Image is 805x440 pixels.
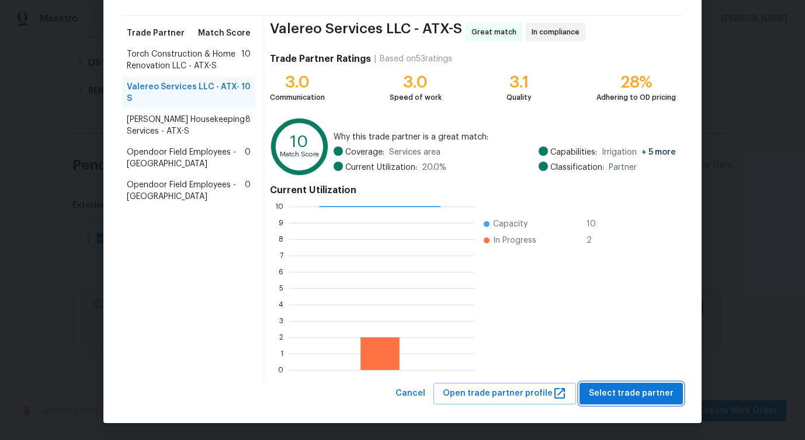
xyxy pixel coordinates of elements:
span: Capacity [493,218,528,230]
span: 0 [245,146,251,170]
span: In compliance [532,26,584,38]
text: 0 [278,366,283,373]
span: 0 [245,179,251,202]
span: Match Score [198,27,251,39]
span: Open trade partner profile [443,386,567,401]
text: 2 [279,334,283,341]
text: 8 [279,236,283,243]
text: 10 [290,134,308,150]
div: 3.0 [390,76,442,88]
span: Valereo Services LLC - ATX-S [270,23,462,41]
span: Classification: [550,162,604,173]
span: 20.0 % [422,162,446,173]
span: Coverage: [345,146,384,158]
div: Based on 53 ratings [380,53,452,65]
button: Select trade partner [580,383,683,404]
span: Why this trade partner is a great match: [334,131,676,143]
span: Opendoor Field Employees - [GEOGRAPHIC_DATA] [127,179,245,202]
text: 7 [280,252,283,259]
span: Trade Partner [127,27,185,39]
span: [PERSON_NAME] Housekeeping Services - ATX-S [127,114,245,137]
text: 4 [279,301,283,308]
text: 5 [279,285,283,292]
text: Match Score [280,151,319,158]
div: Quality [506,92,532,103]
span: Torch Construction & Home Renovation LLC - ATX-S [127,48,241,72]
span: 10 [241,81,251,104]
text: 9 [279,219,283,226]
h4: Current Utilization [270,184,676,196]
button: Cancel [391,383,430,404]
text: 3 [279,317,283,324]
div: Speed of work [390,92,442,103]
span: 10 [241,48,251,72]
div: 3.1 [506,76,532,88]
div: Adhering to OD pricing [596,92,676,103]
span: Cancel [395,386,425,401]
div: 3.0 [270,76,325,88]
text: 10 [275,203,283,210]
span: Current Utilization: [345,162,417,173]
span: Irrigation [602,146,676,158]
span: Select trade partner [589,386,674,401]
span: Opendoor Field Employees - [GEOGRAPHIC_DATA] [127,146,245,170]
span: Partner [609,162,637,173]
span: 2 [587,235,605,246]
span: 8 [245,114,251,137]
div: 28% [596,76,676,88]
span: Great match [471,26,521,38]
span: Valereo Services LLC - ATX-S [127,81,241,104]
span: Services area [389,146,440,158]
span: 10 [587,218,605,230]
h4: Trade Partner Ratings [270,53,371,65]
span: Capabilities: [550,146,597,158]
span: In Progress [493,235,536,246]
span: + 5 more [641,148,676,156]
text: 6 [279,268,283,275]
button: Open trade partner profile [433,383,576,404]
div: Communication [270,92,325,103]
div: | [371,53,380,65]
text: 1 [280,350,283,357]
